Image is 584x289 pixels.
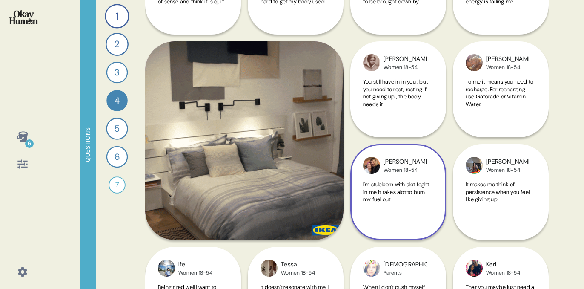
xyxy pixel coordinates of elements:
[486,269,520,276] div: Women 18-54
[109,176,126,194] div: 7
[486,157,529,167] div: [PERSON_NAME]
[363,78,428,108] span: You still have in in you , but you need to rest, resting if not giving up , the body needs it
[363,54,380,71] img: profilepic_24450325664602810.jpg
[384,260,427,269] div: [DEMOGRAPHIC_DATA]
[106,62,128,83] div: 3
[281,260,315,269] div: Tessa
[384,64,427,71] div: Women 18-54
[486,167,529,173] div: Women 18-54
[486,64,529,71] div: Women 18-54
[25,139,34,148] div: 6
[486,260,520,269] div: Keri
[466,181,530,203] span: It makes me think of persistence when you feel like giving up
[363,157,380,174] img: profilepic_28158625253751166.jpg
[281,269,315,276] div: Women 18-54
[106,146,128,168] div: 6
[106,33,129,56] div: 2
[384,167,427,173] div: Women 18-54
[466,54,483,71] img: profilepic_24420142044339237.jpg
[384,269,427,276] div: Parents
[363,260,380,277] img: profilepic_24089410750710260.jpg
[105,4,129,28] div: 1
[384,157,427,167] div: [PERSON_NAME]
[486,55,529,64] div: [PERSON_NAME]
[9,10,38,24] img: okayhuman.3b1b6348.png
[466,260,483,277] img: profilepic_24062908856727656.jpg
[261,260,278,277] img: profilepic_23880714861611476.jpg
[106,118,128,139] div: 5
[363,181,429,203] span: I'm stubborn with alot foght in me it takes alot to burn my fuel out
[466,78,533,108] span: To me it means you need to recharge. For recharging I use Gatorade or Vitamin Water.
[466,157,483,174] img: profilepic_24833117689605515.jpg
[106,90,128,111] div: 4
[384,55,427,64] div: [PERSON_NAME]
